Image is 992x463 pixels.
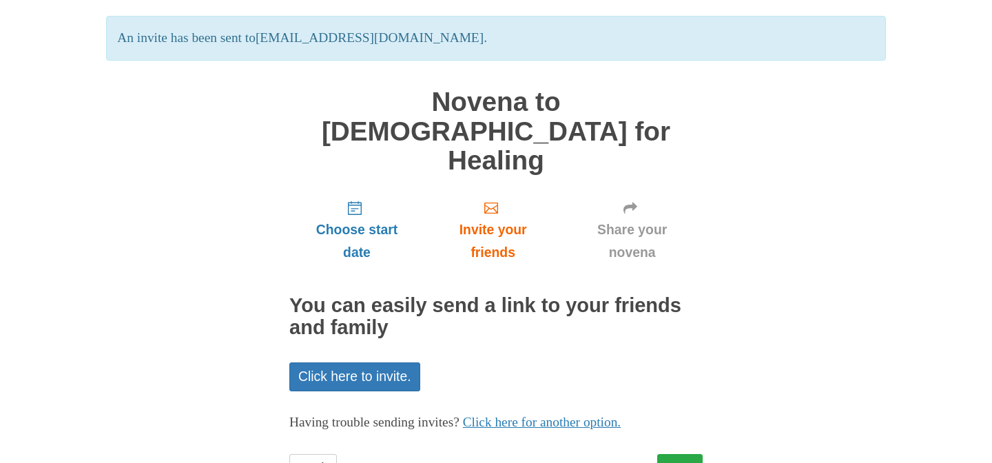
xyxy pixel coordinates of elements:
a: Click here to invite. [289,362,420,391]
span: Having trouble sending invites? [289,415,459,429]
a: Click here for another option. [463,415,621,429]
a: Share your novena [561,189,703,271]
h1: Novena to [DEMOGRAPHIC_DATA] for Healing [289,88,703,176]
h2: You can easily send a link to your friends and family [289,295,703,339]
a: Invite your friends [424,189,561,271]
span: Invite your friends [438,218,548,264]
a: Choose start date [289,189,424,271]
p: An invite has been sent to [EMAIL_ADDRESS][DOMAIN_NAME] . [106,16,885,61]
span: Share your novena [575,218,689,264]
span: Choose start date [303,218,411,264]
